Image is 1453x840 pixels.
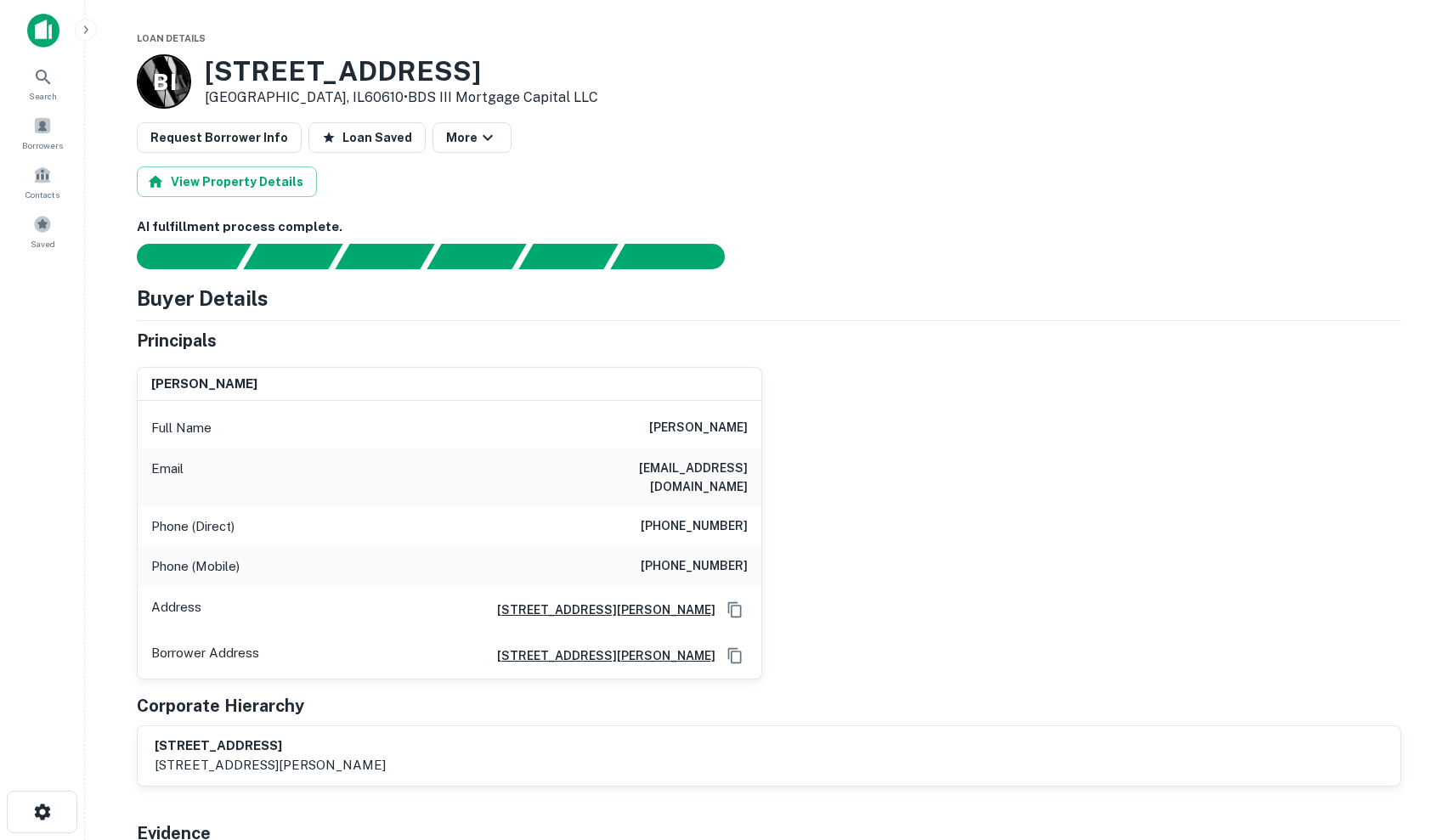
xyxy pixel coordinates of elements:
[22,138,63,152] span: Borrowers
[427,244,526,269] div: Principals found, AI now looking for contact information...
[137,54,191,109] a: B I
[408,89,598,105] a: BDS III Mortgage Capital LLC
[151,459,184,496] p: Email
[722,643,748,668] button: Copy Address
[31,237,55,251] span: Saved
[151,418,212,438] p: Full Name
[722,597,748,623] button: Copy Address
[27,14,59,48] img: capitalize-icon.png
[137,328,217,353] h5: Principals
[29,89,57,103] span: Search
[153,65,175,99] p: B I
[641,516,748,537] h6: [PHONE_NUMBER]
[483,600,715,619] a: [STREET_ADDRESS][PERSON_NAME]
[151,556,240,577] p: Phone (Mobile)
[137,33,206,43] span: Loan Details
[5,110,80,155] a: Borrowers
[433,122,512,153] button: More
[5,60,80,106] a: Search
[137,693,304,719] h5: Corporate Hierarchy
[151,375,257,394] h6: [PERSON_NAME]
[151,516,235,537] p: Phone (Direct)
[611,244,745,269] div: AI fulfillment process complete.
[335,244,434,269] div: Documents found, AI parsing details...
[151,643,259,668] p: Borrower Address
[137,122,302,153] button: Request Borrower Info
[155,736,386,756] h6: [STREET_ADDRESS]
[137,283,269,313] h4: Buyer Details
[116,244,244,269] div: Sending borrower request to AI...
[544,459,748,496] h6: [EMAIL_ADDRESS][DOMAIN_NAME]
[518,244,618,269] div: Principals found, still searching for contact information. This may take time...
[151,597,201,623] p: Address
[243,244,342,269] div: Your request is received and processing...
[205,87,598,108] p: [GEOGRAPHIC_DATA], IL60610 •
[137,217,1401,237] h6: AI fulfillment process complete.
[649,418,748,438] h6: [PERSON_NAME]
[25,188,59,201] span: Contacts
[137,166,317,197] button: View Property Details
[5,159,80,205] a: Contacts
[308,122,426,153] button: Loan Saved
[155,755,386,775] p: [STREET_ADDRESS][PERSON_NAME]
[641,556,748,577] h6: [PHONE_NUMBER]
[1368,704,1453,786] iframe: Chat Widget
[205,55,598,87] h3: [STREET_ADDRESS]
[5,208,80,254] a: Saved
[483,646,715,665] a: [STREET_ADDRESS][PERSON_NAME]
